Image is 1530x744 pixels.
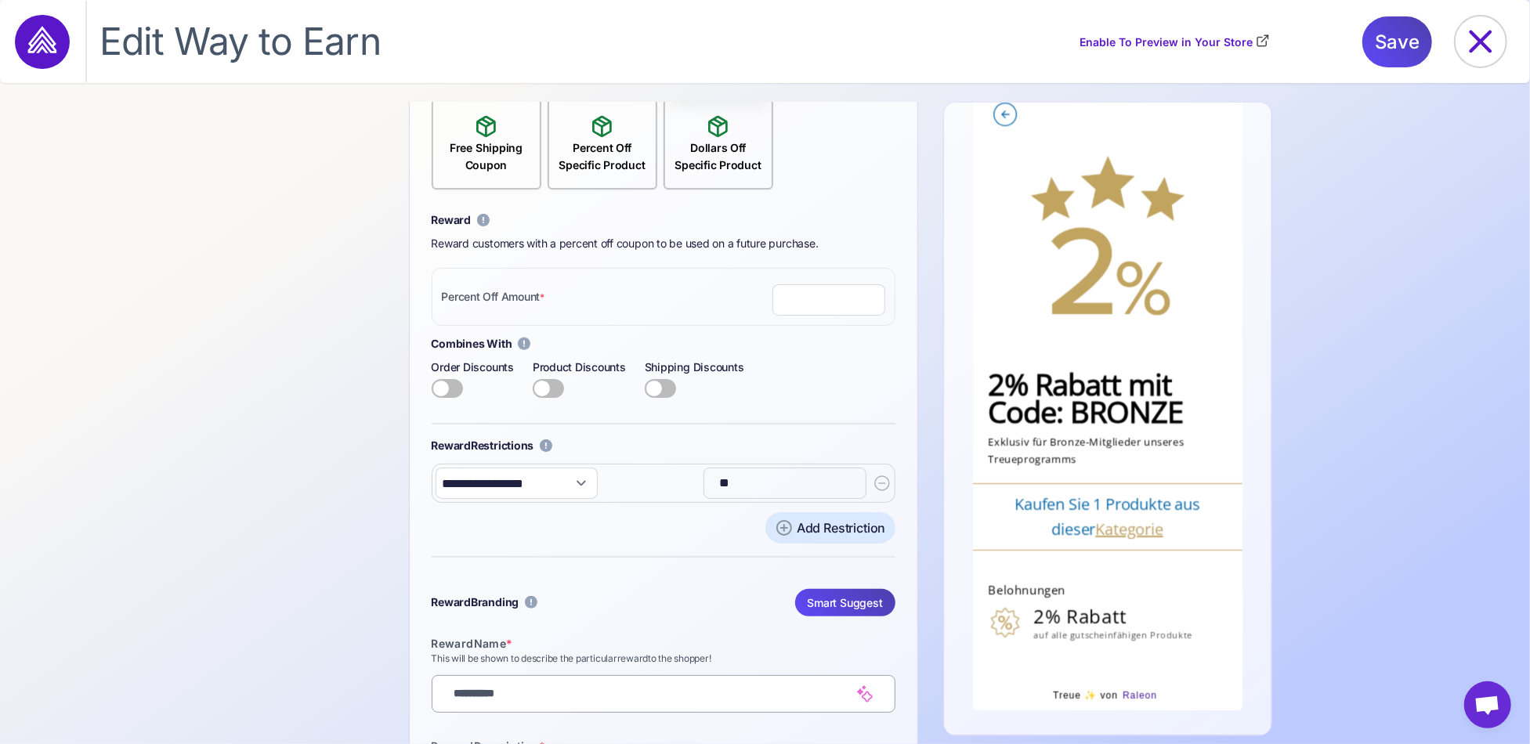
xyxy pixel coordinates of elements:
span: Smart Suggest [808,589,883,616]
div: Percent Off Amount [442,288,544,305]
div: Branding [432,594,519,611]
label: Shipping Discounts [645,359,744,376]
div: Dollars Off Specific Product [665,139,772,174]
a: Enable To Preview in Your Store [1080,34,1270,51]
span: Save [1375,16,1420,67]
div: Free Shipping Coupon [433,139,540,174]
span: Reward [432,439,472,452]
span: reward [617,652,649,664]
div: Name [432,635,895,652]
label: Product Discounts [533,359,626,376]
div: This will be shown to describe the particular to the shopper! [432,652,895,666]
span: Reward [432,637,474,650]
span: Reward [432,595,472,609]
span: Edit Way to Earn [99,18,381,65]
span: Reward [432,213,472,226]
div: Restrictions [432,437,534,454]
img: magic.d42cba1e.svg [857,685,873,702]
label: Order Discounts [432,359,514,376]
div: Add Restriction [797,518,886,537]
div: Reward customers with a percent off coupon to be used on a future purchase. [432,235,895,252]
a: Chat öffnen [1464,681,1511,728]
span: Combines With [432,335,512,352]
div: Percent Off Specific Product [549,139,656,174]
